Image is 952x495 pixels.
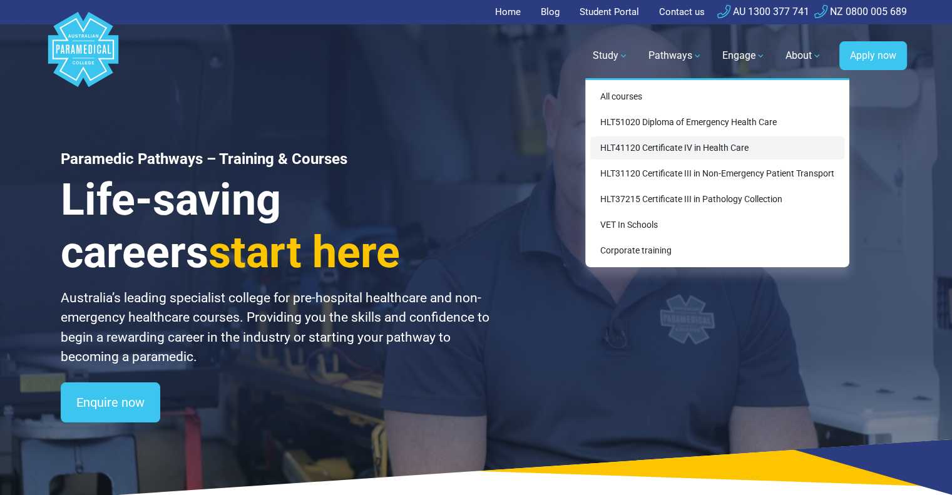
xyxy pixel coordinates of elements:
div: Study [585,78,849,267]
a: All courses [590,85,844,108]
a: About [778,38,829,73]
a: HLT41120 Certificate IV in Health Care [590,136,844,160]
p: Australia’s leading specialist college for pre-hospital healthcare and non-emergency healthcare c... [61,288,491,367]
a: Engage [715,38,773,73]
a: VET In Schools [590,213,844,237]
a: Corporate training [590,239,844,262]
h3: Life-saving careers [61,173,491,278]
a: AU 1300 377 741 [717,6,809,18]
span: start here [208,227,400,278]
a: Australian Paramedical College [46,24,121,88]
h1: Paramedic Pathways – Training & Courses [61,150,491,168]
a: Study [585,38,636,73]
a: HLT37215 Certificate III in Pathology Collection [590,188,844,211]
a: Pathways [641,38,710,73]
a: NZ 0800 005 689 [814,6,907,18]
a: HLT31120 Certificate III in Non-Emergency Patient Transport [590,162,844,185]
a: Apply now [839,41,907,70]
a: Enquire now [61,382,160,422]
a: HLT51020 Diploma of Emergency Health Care [590,111,844,134]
